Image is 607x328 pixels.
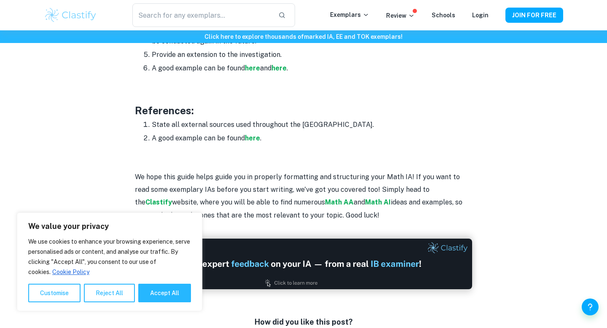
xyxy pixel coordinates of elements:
p: We value your privacy [28,221,191,231]
li: A good example can be found and . [152,62,472,75]
a: Schools [432,12,455,19]
button: Reject All [84,284,135,302]
p: We use cookies to enhance your browsing experience, serve personalised ads or content, and analys... [28,237,191,277]
a: Clastify [145,198,172,206]
button: Help and Feedback [582,298,599,315]
li: A good example can be found . [152,132,472,145]
a: Math AA [325,198,354,206]
button: Accept All [138,284,191,302]
h6: How did you like this post? [255,316,353,328]
img: Ad [135,239,472,289]
img: Clastify logo [44,7,97,24]
a: Login [472,12,489,19]
a: Cookie Policy [52,268,90,276]
input: Search for any exemplars... [132,3,271,27]
h3: References: [135,103,472,118]
p: Review [386,11,415,20]
div: We value your privacy [17,212,202,311]
h6: Click here to explore thousands of marked IA, EE and TOK exemplars ! [2,32,605,41]
a: here [245,134,260,142]
p: Exemplars [330,10,369,19]
a: here [245,64,260,72]
button: Customise [28,284,81,302]
a: here [271,64,287,72]
a: Math AI [365,198,391,206]
p: We hope this guide helps guide you in properly formatting and structuring your Math IA! If you wa... [135,171,472,222]
li: State all external sources used throughout the [GEOGRAPHIC_DATA]. [152,118,472,132]
button: JOIN FOR FREE [505,8,563,23]
li: Provide an extension to the investigation. [152,48,472,62]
